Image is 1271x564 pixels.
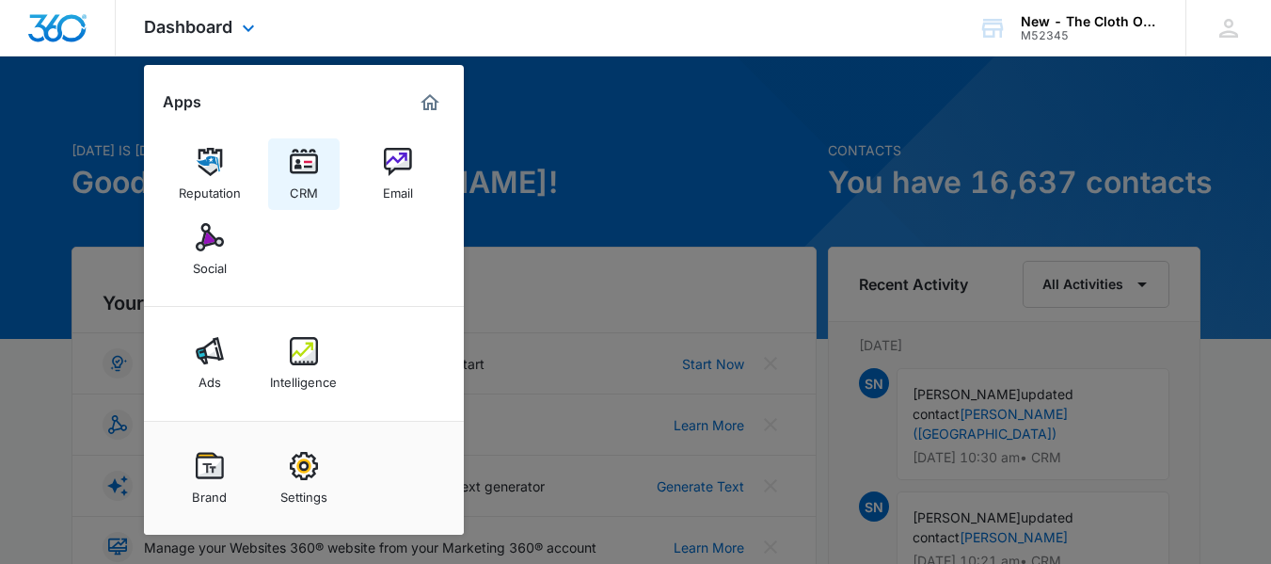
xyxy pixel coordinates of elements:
[268,328,340,399] a: Intelligence
[1021,29,1158,42] div: account id
[383,176,413,201] div: Email
[174,443,246,514] a: Brand
[179,176,241,201] div: Reputation
[268,138,340,210] a: CRM
[270,365,337,390] div: Intelligence
[163,93,201,111] h2: Apps
[280,480,327,505] div: Settings
[362,138,434,210] a: Email
[415,88,445,118] a: Marketing 360® Dashboard
[199,365,221,390] div: Ads
[290,176,318,201] div: CRM
[1021,14,1158,29] div: account name
[174,214,246,285] a: Social
[192,480,227,505] div: Brand
[174,328,246,399] a: Ads
[193,251,227,276] div: Social
[268,443,340,514] a: Settings
[144,17,232,37] span: Dashboard
[174,138,246,210] a: Reputation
